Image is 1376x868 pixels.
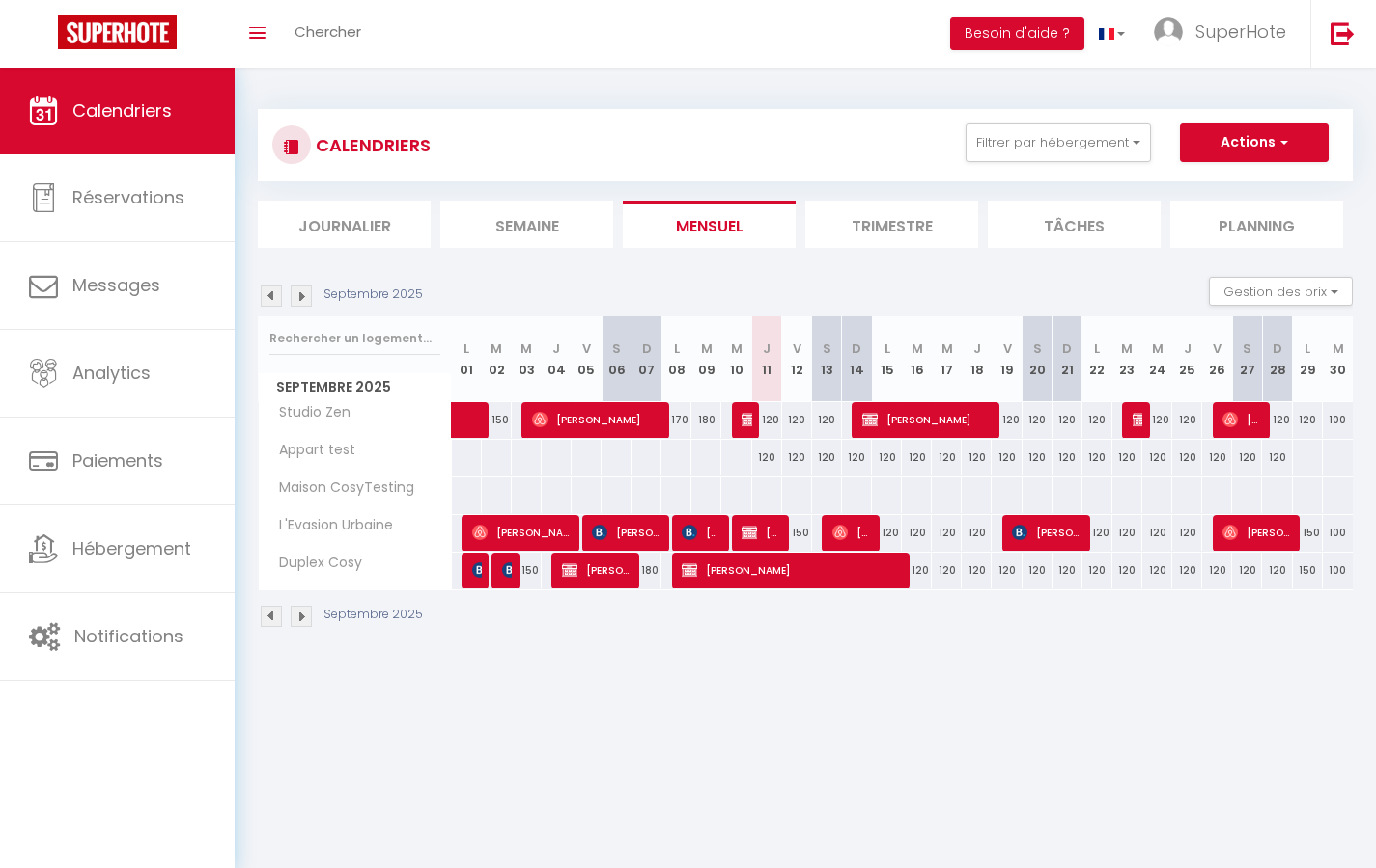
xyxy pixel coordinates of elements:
th: 13 [812,316,842,402]
abbr: L [1305,339,1310,358]
span: Septembre 2025 [259,373,451,401]
abbr: V [582,339,591,358]
span: Hébergement [72,536,191,560]
span: Analytics [72,361,151,385]
div: 150 [1293,515,1323,551]
div: 120 [1142,553,1172,588]
abbr: J [763,339,771,358]
h3: CALENDRIERS [311,123,431,167]
abbr: J [973,339,981,358]
div: 180 [691,402,721,438]
img: logout [1331,21,1355,45]
div: 120 [1232,440,1262,475]
abbr: M [912,339,923,358]
button: Ouvrir le widget de chat LiveChat [15,8,73,66]
div: 120 [1053,553,1082,588]
abbr: S [1243,339,1251,358]
span: Paiements [72,448,163,473]
div: 120 [1262,553,1292,588]
p: Septembre 2025 [323,606,423,624]
div: 120 [932,553,962,588]
abbr: L [1094,339,1100,358]
li: Trimestre [805,201,978,248]
th: 08 [661,316,691,402]
th: 06 [602,316,632,402]
div: 120 [782,402,812,438]
div: 120 [1053,440,1082,475]
th: 09 [691,316,721,402]
abbr: V [793,339,801,358]
th: 04 [542,316,572,402]
th: 12 [782,316,812,402]
img: ... [1154,17,1183,46]
div: 120 [1112,553,1142,588]
input: Rechercher un logement... [269,321,440,356]
span: [PERSON_NAME] [682,514,721,551]
div: 120 [1023,402,1053,438]
div: 120 [992,440,1022,475]
th: 21 [1053,316,1082,402]
div: 100 [1323,515,1353,551]
span: [PERSON_NAME] [592,514,661,551]
div: 120 [1082,402,1112,438]
div: 120 [782,440,812,475]
span: Studio Zen [262,402,355,423]
div: 120 [1172,553,1202,588]
span: [PERSON_NAME] [682,552,901,588]
button: Actions [1180,123,1329,162]
abbr: M [701,339,713,358]
span: Réservations [72,185,184,209]
abbr: D [852,339,861,358]
span: Duplex Cosy [262,553,367,574]
li: Planning [1170,201,1343,248]
div: 120 [932,515,962,551]
div: 120 [962,515,992,551]
th: 27 [1232,316,1262,402]
div: 120 [962,440,992,475]
abbr: S [612,339,621,358]
div: 120 [872,440,902,475]
div: 120 [1082,553,1112,588]
button: Filtrer par hébergement [966,123,1151,162]
th: 11 [752,316,782,402]
div: 100 [1323,402,1353,438]
li: Mensuel [623,201,796,248]
abbr: J [1184,339,1192,358]
div: 120 [902,440,932,475]
button: Gestion des prix [1209,277,1353,306]
li: Journalier [258,201,431,248]
div: 120 [1023,553,1053,588]
div: 120 [992,553,1022,588]
img: Super Booking [58,15,177,49]
div: 120 [1142,515,1172,551]
abbr: M [520,339,532,358]
abbr: M [941,339,953,358]
th: 17 [932,316,962,402]
span: [PERSON_NAME] [502,552,512,588]
div: 120 [872,515,902,551]
th: 26 [1202,316,1232,402]
abbr: S [1033,339,1042,358]
span: SuperHote [1195,19,1286,43]
span: [PERSON_NAME] [742,401,751,438]
div: 120 [1202,553,1232,588]
th: 30 [1323,316,1353,402]
div: 120 [1232,553,1262,588]
div: 120 [1262,402,1292,438]
th: 14 [842,316,872,402]
abbr: D [642,339,652,358]
abbr: L [674,339,680,358]
abbr: M [1121,339,1133,358]
th: 07 [632,316,661,402]
span: [PERSON_NAME] [1222,514,1292,551]
th: 29 [1293,316,1323,402]
div: 120 [1112,440,1142,475]
th: 20 [1023,316,1053,402]
div: 120 [1172,402,1202,438]
span: Patureau Léa [472,552,482,588]
th: 03 [512,316,542,402]
span: [PERSON_NAME] [1012,514,1081,551]
div: 120 [1262,440,1292,475]
abbr: M [491,339,502,358]
div: 120 [1023,440,1053,475]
